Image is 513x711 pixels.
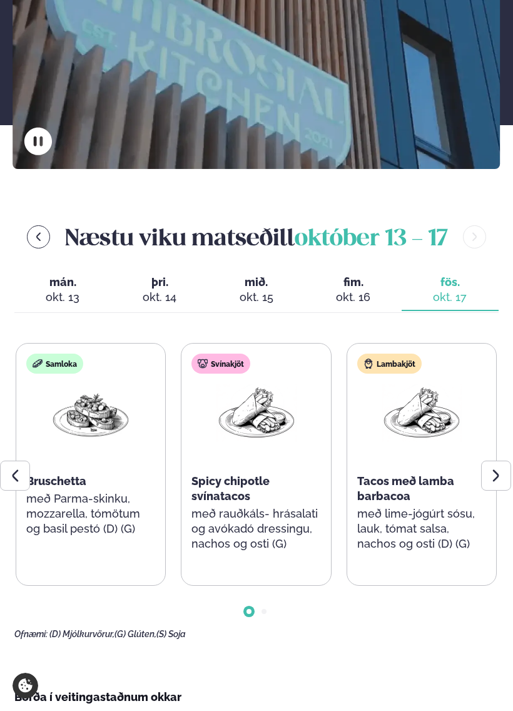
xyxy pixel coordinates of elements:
[191,474,270,503] span: Spicy chipotle svínatacos
[218,290,295,305] div: okt. 15
[412,275,489,290] span: fös.
[363,359,373,369] img: Lamb.svg
[198,359,208,369] img: pork.svg
[463,225,486,248] button: menu-btn-right
[14,690,181,703] span: Borða í veitingastaðnum okkar
[14,629,48,639] span: Ofnæmi:
[357,354,422,374] div: Lambakjöt
[262,609,267,614] span: Go to slide 2
[121,275,198,290] span: þri.
[412,290,489,305] div: okt. 17
[218,275,295,290] span: mið.
[191,354,250,374] div: Svínakjöt
[382,384,462,442] img: Wraps.png
[111,270,208,311] button: þri. okt. 14
[26,491,155,536] p: með Parma-skinku, mozzarella, tómötum og basil pestó (D) (G)
[216,384,297,442] img: Wraps.png
[26,474,86,488] span: Bruschetta
[24,290,101,305] div: okt. 13
[65,219,448,255] h2: Næstu viku matseðill
[51,384,131,442] img: Bruschetta.png
[402,270,499,311] button: fös. okt. 17
[114,629,156,639] span: (G) Glúten,
[357,506,486,551] p: með lime-jógúrt sósu, lauk, tómat salsa, nachos og osti (D) (G)
[26,354,83,374] div: Samloka
[305,270,402,311] button: fim. okt. 16
[191,506,320,551] p: með rauðkáls- hrásalati og avókadó dressingu, nachos og osti (G)
[295,228,448,250] span: október 13 - 17
[27,225,50,248] button: menu-btn-left
[315,275,392,290] span: fim.
[49,629,114,639] span: (D) Mjólkurvörur,
[33,359,43,369] img: sandwich-new-16px.svg
[24,275,101,290] span: mán.
[208,270,305,311] button: mið. okt. 15
[315,290,392,305] div: okt. 16
[121,290,198,305] div: okt. 14
[246,609,251,614] span: Go to slide 1
[357,474,454,503] span: Tacos með lamba barbacoa
[14,270,111,311] button: mán. okt. 13
[13,673,38,698] a: Cookie settings
[156,629,186,639] span: (S) Soja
